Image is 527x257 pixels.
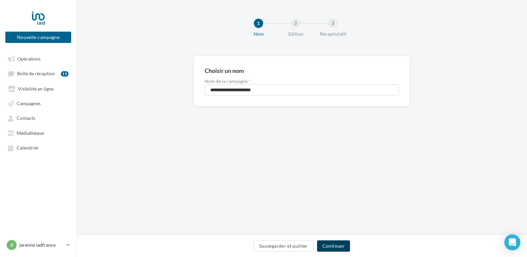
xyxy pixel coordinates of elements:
span: Visibilité en ligne [18,86,54,92]
p: jeremie iadfrance [19,242,64,248]
a: Médiathèque [4,127,73,139]
span: Campagnes [17,101,41,106]
a: Contacts [4,112,73,124]
button: Nouvelle campagne [5,32,71,43]
div: 2 [291,19,300,28]
a: Calendrier [4,141,73,153]
div: 3 [328,19,338,28]
label: Nom de la campagne * [205,79,399,84]
a: Campagnes [4,97,73,109]
span: Contacts [17,116,35,121]
span: Calendrier [17,145,39,151]
div: Choisir un nom [205,68,244,74]
div: Edition [274,31,317,37]
span: Opérations [17,56,41,62]
span: Médiathèque [17,130,44,136]
span: Boîte de réception [17,71,55,77]
span: ji [10,242,13,248]
a: Opérations [4,53,73,65]
div: Nom [237,31,280,37]
button: Sauvegarder et quitter [254,240,313,252]
div: 15 [61,71,69,77]
a: ji jeremie iadfrance [5,239,71,251]
div: 1 [254,19,263,28]
div: Open Intercom Messenger [504,234,520,250]
button: Continuer [317,240,350,252]
a: Visibilité en ligne [4,83,73,95]
div: Récapitulatif [312,31,354,37]
a: Boîte de réception15 [4,67,73,80]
